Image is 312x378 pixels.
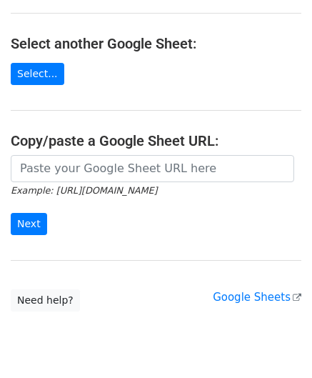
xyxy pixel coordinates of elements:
[11,155,294,182] input: Paste your Google Sheet URL here
[241,309,312,378] iframe: Chat Widget
[11,63,64,85] a: Select...
[213,291,301,304] a: Google Sheets
[11,213,47,235] input: Next
[11,185,157,196] small: Example: [URL][DOMAIN_NAME]
[11,35,301,52] h4: Select another Google Sheet:
[11,289,80,312] a: Need help?
[11,132,301,149] h4: Copy/paste a Google Sheet URL:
